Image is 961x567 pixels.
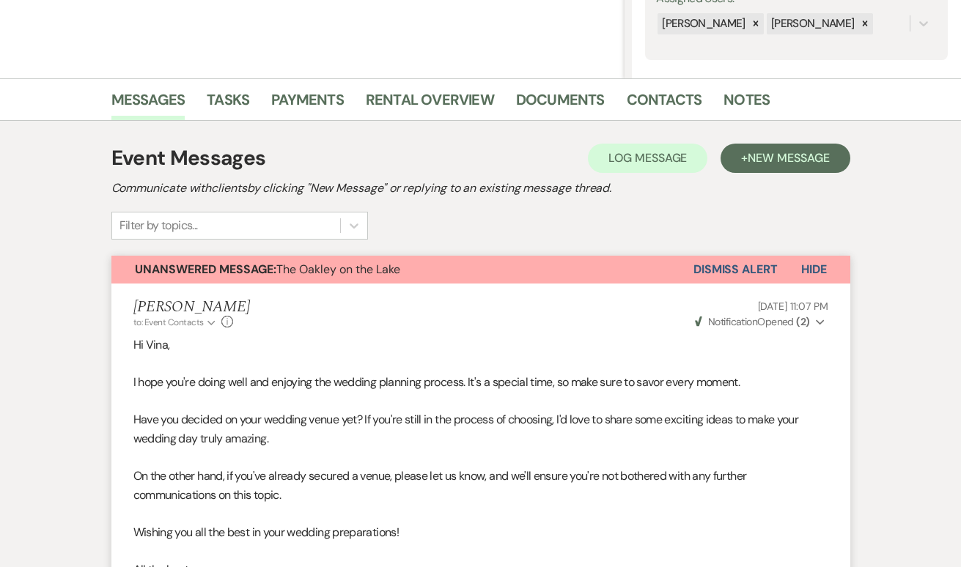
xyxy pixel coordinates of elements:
a: Messages [111,88,185,120]
button: Dismiss Alert [693,256,778,283]
span: The Oakley on the Lake [135,262,400,277]
span: Notification [708,315,757,328]
span: [DATE] 11:07 PM [758,300,828,313]
button: NotificationOpened (2) [693,314,828,330]
button: to: Event Contacts [133,316,218,329]
span: to: Event Contacts [133,316,204,328]
span: I hope you're doing well and enjoying the wedding planning process. It's a special time, so make ... [133,374,740,390]
div: Filter by topics... [119,217,198,234]
a: Documents [516,88,605,120]
span: Log Message [608,150,687,166]
p: Hi Vina, [133,336,828,355]
span: New Message [748,150,829,166]
strong: Unanswered Message: [135,262,276,277]
a: Payments [271,88,344,120]
a: Notes [723,88,770,120]
button: Log Message [588,144,707,173]
strong: ( 2 ) [796,315,809,328]
button: Hide [778,256,850,283]
button: Unanswered Message:The Oakley on the Lake [111,256,693,283]
span: Have you decided on your wedding venue yet? If you're still in the process of choosing, I'd love ... [133,412,799,446]
span: On the other hand, if you've already secured a venue, please let us know, and we'll ensure you're... [133,468,747,503]
h2: Communicate with clients by clicking "New Message" or replying to an existing message thread. [111,179,850,197]
h1: Event Messages [111,143,266,174]
a: Contacts [627,88,702,120]
span: Wishing you all the best in your wedding preparations! [133,525,399,540]
div: [PERSON_NAME] [658,13,748,34]
button: +New Message [721,144,850,173]
a: Tasks [207,88,249,120]
div: [PERSON_NAME] [767,13,857,34]
h5: [PERSON_NAME] [133,298,250,316]
span: Opened [695,315,810,328]
span: Hide [801,262,827,277]
a: Rental Overview [366,88,494,120]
